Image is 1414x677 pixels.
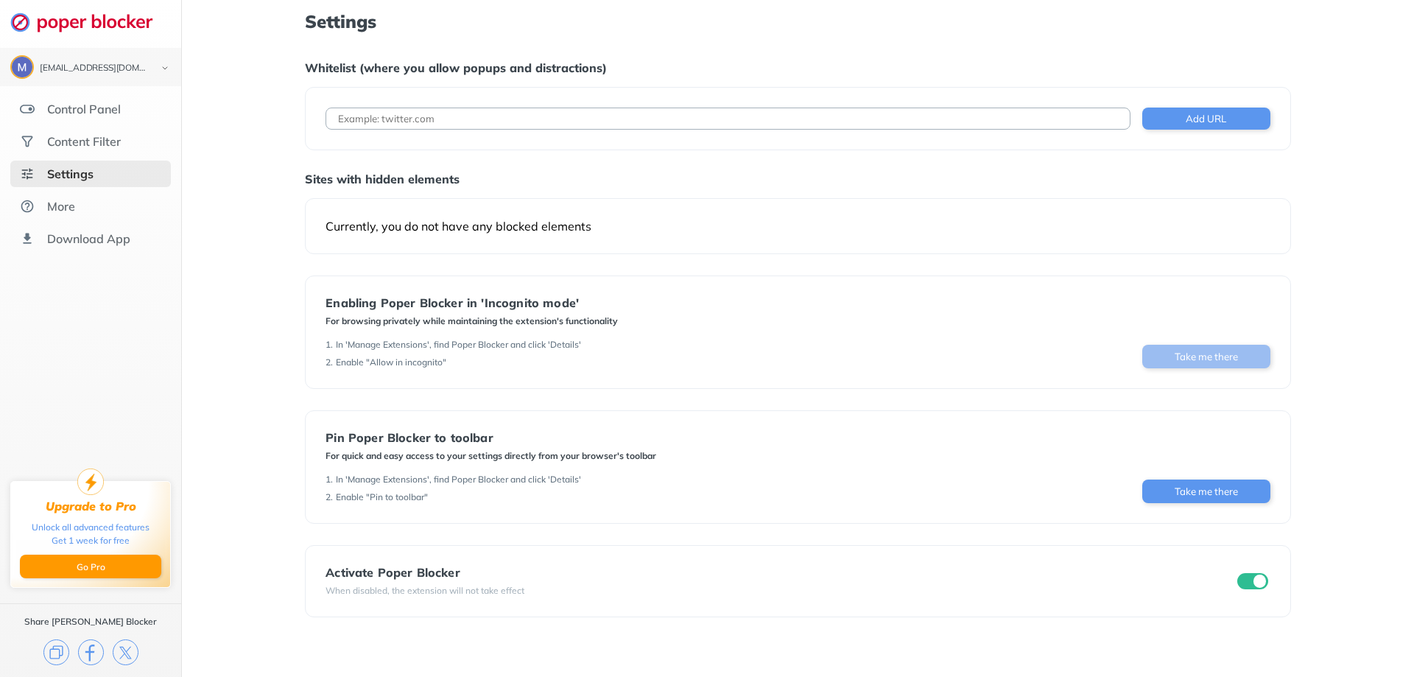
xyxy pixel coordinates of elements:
div: Whitelist (where you allow popups and distractions) [305,60,1290,75]
div: Pin Poper Blocker to toolbar [326,431,656,444]
div: Currently, you do not have any blocked elements [326,219,1270,234]
div: Enable "Pin to toolbar" [336,491,428,503]
div: Content Filter [47,134,121,149]
div: Enabling Poper Blocker in 'Incognito mode' [326,296,618,309]
input: Example: twitter.com [326,108,1130,130]
div: Control Panel [47,102,121,116]
div: Share [PERSON_NAME] Blocker [24,616,157,628]
div: For quick and easy access to your settings directly from your browser's toolbar [326,450,656,462]
div: Sites with hidden elements [305,172,1290,186]
div: Download App [47,231,130,246]
img: social.svg [20,134,35,149]
div: Settings [47,166,94,181]
div: Upgrade to Pro [46,499,136,513]
div: msshred360@gmail.com [40,63,149,74]
div: In 'Manage Extensions', find Poper Blocker and click 'Details' [336,339,581,351]
div: 1 . [326,474,333,485]
div: For browsing privately while maintaining the extension's functionality [326,315,618,327]
div: Activate Poper Blocker [326,566,524,579]
img: ACg8ocKD7PIFxwblX8DTLjNAASdAO3mURjRu6HD89M8nYhLC0TyEHg=s96-c [12,57,32,77]
div: More [47,199,75,214]
h1: Settings [305,12,1290,31]
img: settings-selected.svg [20,166,35,181]
button: Take me there [1142,480,1270,503]
img: features.svg [20,102,35,116]
button: Go Pro [20,555,161,578]
img: logo-webpage.svg [10,12,169,32]
img: about.svg [20,199,35,214]
img: copy.svg [43,639,69,665]
div: 1 . [326,339,333,351]
div: Enable "Allow in incognito" [336,357,446,368]
button: Add URL [1142,108,1270,130]
img: facebook.svg [78,639,104,665]
div: In 'Manage Extensions', find Poper Blocker and click 'Details' [336,474,581,485]
div: Unlock all advanced features [32,521,150,534]
img: x.svg [113,639,138,665]
img: upgrade-to-pro.svg [77,469,104,495]
div: When disabled, the extension will not take effect [326,585,524,597]
img: chevron-bottom-black.svg [156,60,174,76]
button: Take me there [1142,345,1270,368]
div: Get 1 week for free [52,534,130,547]
div: 2 . [326,491,333,503]
div: 2 . [326,357,333,368]
img: download-app.svg [20,231,35,246]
